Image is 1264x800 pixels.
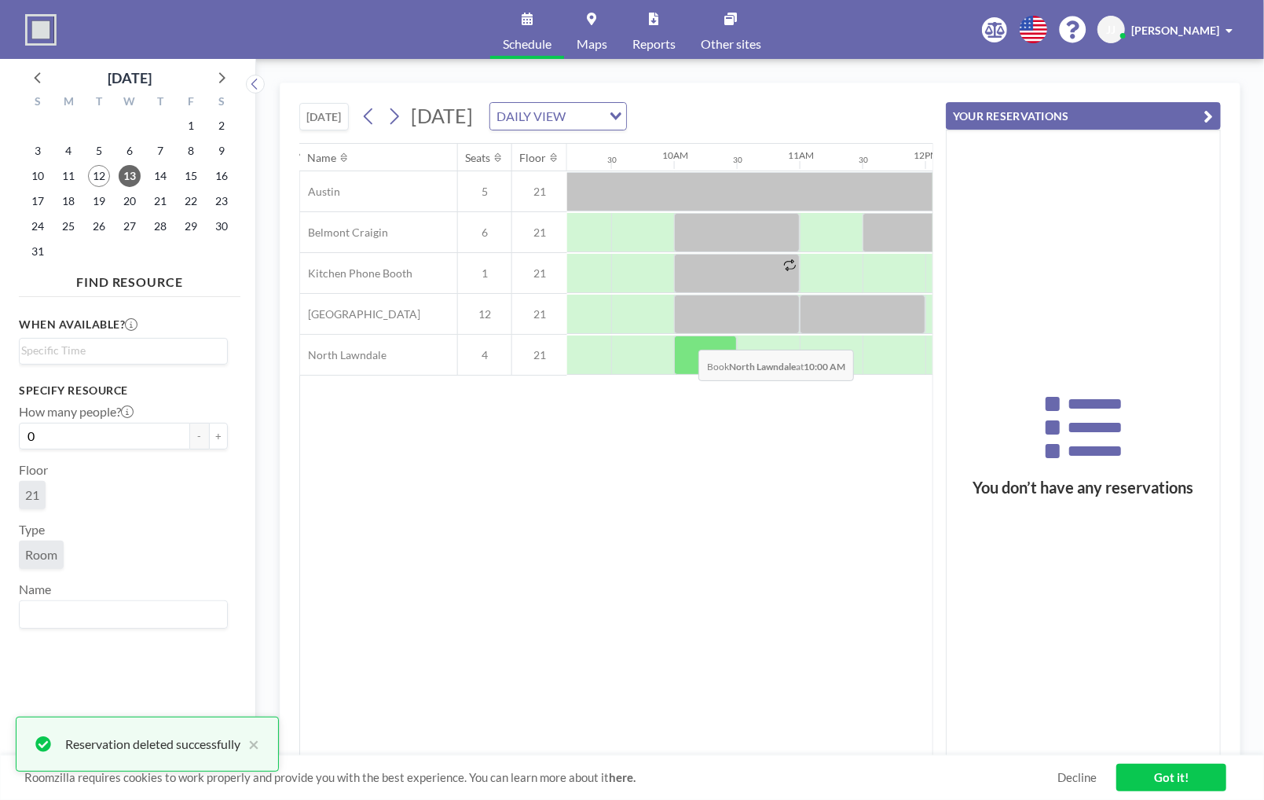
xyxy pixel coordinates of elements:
[108,67,152,89] div: [DATE]
[57,165,79,187] span: Monday, August 11, 2025
[946,102,1221,130] button: YOUR RESERVATIONS
[119,140,141,162] span: Wednesday, August 6, 2025
[27,190,49,212] span: Sunday, August 17, 2025
[300,226,388,240] span: Belmont Craigin
[65,735,240,754] div: Reservation deleted successfully
[299,103,349,130] button: [DATE]
[662,149,688,161] div: 10AM
[180,165,202,187] span: Friday, August 15, 2025
[607,155,617,165] div: 30
[512,307,567,321] span: 21
[88,215,110,237] span: Tuesday, August 26, 2025
[209,423,228,450] button: +
[27,140,49,162] span: Sunday, August 3, 2025
[25,547,57,563] span: Room
[1116,764,1226,791] a: Got it!
[804,361,845,372] b: 10:00 AM
[149,140,171,162] span: Thursday, August 7, 2025
[211,190,233,212] span: Saturday, August 23, 2025
[859,155,868,165] div: 30
[458,266,511,281] span: 1
[57,190,79,212] span: Monday, August 18, 2025
[503,38,551,50] span: Schedule
[175,93,206,113] div: F
[493,106,569,127] span: DAILY VIEW
[1107,23,1116,37] span: JJ
[206,93,236,113] div: S
[115,93,145,113] div: W
[57,140,79,162] span: Monday, August 4, 2025
[19,522,45,538] label: Type
[947,478,1220,497] h3: You don’t have any reservations
[520,151,547,165] div: Floor
[788,149,814,161] div: 11AM
[1131,24,1219,37] span: [PERSON_NAME]
[577,38,607,50] span: Maps
[211,215,233,237] span: Saturday, August 30, 2025
[23,93,53,113] div: S
[19,383,228,398] h3: Specify resource
[300,266,412,281] span: Kitchen Phone Booth
[180,115,202,137] span: Friday, August 1, 2025
[88,165,110,187] span: Tuesday, August 12, 2025
[458,307,511,321] span: 12
[300,185,340,199] span: Austin
[733,155,742,165] div: 30
[25,487,39,503] span: 21
[308,151,337,165] div: Name
[84,93,115,113] div: T
[300,307,420,321] span: [GEOGRAPHIC_DATA]
[512,226,567,240] span: 21
[180,190,202,212] span: Friday, August 22, 2025
[27,215,49,237] span: Sunday, August 24, 2025
[20,339,227,362] div: Search for option
[24,770,1057,785] span: Roomzilla requires cookies to work properly and provide you with the best experience. You can lea...
[570,106,600,127] input: Search for option
[27,165,49,187] span: Sunday, August 10, 2025
[119,165,141,187] span: Wednesday, August 13, 2025
[19,582,51,597] label: Name
[20,601,227,628] div: Search for option
[300,348,387,362] span: North Lawndale
[19,462,48,478] label: Floor
[149,165,171,187] span: Thursday, August 14, 2025
[512,348,567,362] span: 21
[240,735,259,754] button: close
[19,404,134,420] label: How many people?
[27,240,49,262] span: Sunday, August 31, 2025
[698,350,854,381] span: Book at
[145,93,175,113] div: T
[609,770,636,784] a: here.
[512,185,567,199] span: 21
[180,215,202,237] span: Friday, August 29, 2025
[88,190,110,212] span: Tuesday, August 19, 2025
[25,14,57,46] img: organization-logo
[490,103,626,130] div: Search for option
[701,38,761,50] span: Other sites
[211,115,233,137] span: Saturday, August 2, 2025
[190,423,209,450] button: -
[211,140,233,162] span: Saturday, August 9, 2025
[119,215,141,237] span: Wednesday, August 27, 2025
[119,190,141,212] span: Wednesday, August 20, 2025
[458,185,511,199] span: 5
[57,215,79,237] span: Monday, August 25, 2025
[1057,770,1097,785] a: Decline
[21,342,218,359] input: Search for option
[53,93,84,113] div: M
[19,268,240,290] h4: FIND RESOURCE
[211,165,233,187] span: Saturday, August 16, 2025
[149,190,171,212] span: Thursday, August 21, 2025
[458,348,511,362] span: 4
[914,149,939,161] div: 12PM
[88,140,110,162] span: Tuesday, August 5, 2025
[632,38,676,50] span: Reports
[149,215,171,237] span: Thursday, August 28, 2025
[466,151,491,165] div: Seats
[411,104,473,127] span: [DATE]
[21,604,218,625] input: Search for option
[512,266,567,281] span: 21
[458,226,511,240] span: 6
[180,140,202,162] span: Friday, August 8, 2025
[729,361,796,372] b: North Lawndale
